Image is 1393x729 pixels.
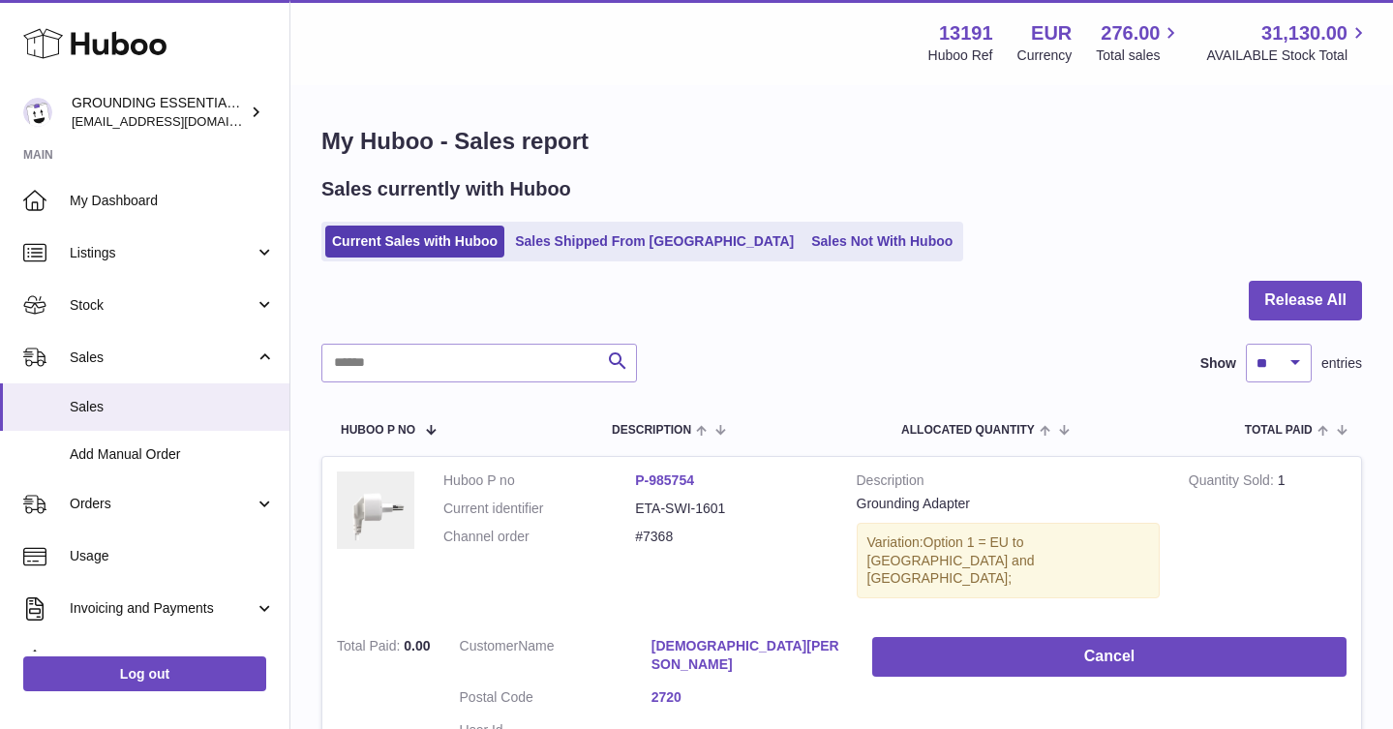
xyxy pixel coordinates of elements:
[337,638,404,658] strong: Total Paid
[635,528,827,546] dd: #7368
[70,244,255,262] span: Listings
[1017,46,1073,65] div: Currency
[939,20,993,46] strong: 13191
[508,226,801,258] a: Sales Shipped From [GEOGRAPHIC_DATA]
[1206,46,1370,65] span: AVAILABLE Stock Total
[70,547,275,565] span: Usage
[321,126,1362,157] h1: My Huboo - Sales report
[1174,457,1361,623] td: 1
[70,192,275,210] span: My Dashboard
[857,523,1160,599] div: Variation:
[1200,354,1236,373] label: Show
[72,94,246,131] div: GROUNDING ESSENTIALS INTERNATIONAL SLU
[867,534,1035,587] span: Option 1 = EU to [GEOGRAPHIC_DATA] and [GEOGRAPHIC_DATA];
[72,113,285,129] span: [EMAIL_ADDRESS][DOMAIN_NAME]
[460,637,651,679] dt: Name
[901,424,1035,437] span: ALLOCATED Quantity
[651,688,843,707] a: 2720
[1249,281,1362,320] button: Release All
[1031,20,1072,46] strong: EUR
[1261,20,1348,46] span: 31,130.00
[1245,424,1313,437] span: Total paid
[443,500,635,518] dt: Current identifier
[443,528,635,546] dt: Channel order
[321,176,571,202] h2: Sales currently with Huboo
[460,638,519,653] span: Customer
[857,495,1160,513] div: Grounding Adapter
[70,296,255,315] span: Stock
[1206,20,1370,65] a: 31,130.00 AVAILABLE Stock Total
[325,226,504,258] a: Current Sales with Huboo
[857,471,1160,495] strong: Description
[872,637,1347,677] button: Cancel
[635,500,827,518] dd: ETA-SWI-1601
[70,445,275,464] span: Add Manual Order
[341,424,415,437] span: Huboo P no
[404,638,430,653] span: 0.00
[928,46,993,65] div: Huboo Ref
[23,98,52,127] img: espenwkopperud@gmail.com
[70,398,275,416] span: Sales
[1321,354,1362,373] span: entries
[635,472,694,488] a: P-985754
[460,688,651,712] dt: Postal Code
[1189,472,1278,493] strong: Quantity Sold
[337,471,414,549] img: 2_aed135bd-6c55-4d21-905c-c7ea06f9ec1e.jpg
[612,424,691,437] span: Description
[651,637,843,674] a: [DEMOGRAPHIC_DATA][PERSON_NAME]
[804,226,959,258] a: Sales Not With Huboo
[70,349,255,367] span: Sales
[70,495,255,513] span: Orders
[70,599,255,618] span: Invoicing and Payments
[1096,46,1182,65] span: Total sales
[443,471,635,490] dt: Huboo P no
[1096,20,1182,65] a: 276.00 Total sales
[1101,20,1160,46] span: 276.00
[23,656,266,691] a: Log out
